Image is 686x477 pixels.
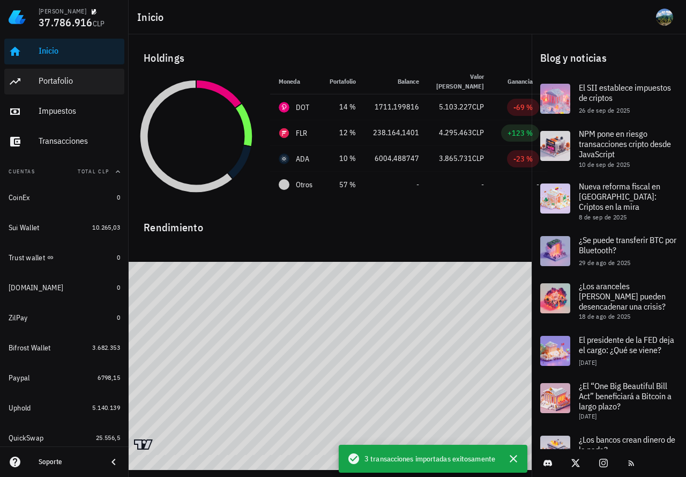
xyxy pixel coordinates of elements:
th: Valor [PERSON_NAME] [428,69,493,94]
a: Paypal 6798,15 [4,365,124,391]
a: Bifrost Wallet 3.682.353 [4,335,124,361]
a: El presidente de la FED deja el cargo: ¿Qué se viene? [DATE] [532,327,686,375]
div: 14 % [330,101,356,113]
div: [PERSON_NAME] [39,7,86,16]
div: FLR [296,128,308,138]
a: NPM pone en riesgo transacciones cripto desde JavaScript 10 de sep de 2025 [532,122,686,175]
div: CoinEx [9,193,30,202]
span: CLP [472,102,484,112]
th: Moneda [270,69,321,94]
a: Nueva reforma fiscal en [GEOGRAPHIC_DATA]: Criptos en la mira 8 de sep de 2025 [532,175,686,228]
span: ¿Los bancos crean dinero de la nada? [579,434,675,455]
div: Sui Wallet [9,223,40,232]
div: Rendimiento [135,210,525,236]
div: [DOMAIN_NAME] [9,283,63,292]
span: ¿Los aranceles [PERSON_NAME] pueden desencadenar una crisis? [579,281,666,312]
h1: Inicio [137,9,168,26]
span: 0 [117,313,120,321]
span: CLP [93,19,105,28]
span: 5.103.227 [439,102,472,112]
span: 3.682.353 [92,343,120,351]
div: Paypal [9,373,30,383]
div: DOT [296,102,310,113]
button: CuentasTotal CLP [4,159,124,185]
div: ADA-icon [279,153,289,164]
span: CLP [472,128,484,137]
a: ¿Los bancos crean dinero de la nada? [532,427,686,474]
span: 25.556,5 [96,434,120,442]
span: CLP [472,153,484,163]
span: - [481,180,484,189]
span: 8 de sep de 2025 [579,213,627,221]
div: ADA [296,153,310,164]
div: Blog y noticias [532,41,686,75]
div: -23 % [513,153,533,164]
div: +123 % [508,128,533,138]
span: ¿El “One Big Beautiful Bill Act” beneficiará a Bitcoin a largo plazo? [579,380,672,412]
a: Charting by TradingView [134,439,153,450]
span: ¿Se puede transferir BTC por Bluetooth? [579,234,676,255]
a: CoinEx 0 [4,185,124,210]
span: - [416,180,419,189]
a: Uphold 5.140.139 [4,395,124,421]
div: Transacciones [39,136,120,146]
a: Sui Wallet 10.265,03 [4,215,124,240]
span: 0 [117,193,120,201]
a: ¿Los aranceles [PERSON_NAME] pueden desencadenar una crisis? 18 de ago de 2025 [532,275,686,327]
div: -69 % [513,102,533,113]
a: Trust wallet 0 [4,245,124,270]
div: 12 % [330,127,356,138]
span: [DATE] [579,358,596,366]
a: [DOMAIN_NAME] 0 [4,275,124,300]
a: Portafolio [4,69,124,94]
th: Portafolio [321,69,364,94]
div: Uphold [9,403,31,413]
span: Otros [296,179,312,190]
span: El presidente de la FED deja el cargo: ¿Qué se viene? [579,334,674,355]
div: FLR-icon [279,128,289,138]
a: QuickSwap 25.556,5 [4,425,124,451]
div: 1711,199816 [373,101,419,113]
a: ¿Se puede transferir BTC por Bluetooth? 29 de ago de 2025 [532,228,686,275]
span: NPM pone en riesgo transacciones cripto desde JavaScript [579,128,671,159]
span: Ganancia [508,77,539,85]
span: 3 transacciones importadas exitosamente [364,453,495,465]
div: Holdings [135,41,525,75]
div: ZilPay [9,313,28,322]
span: [DATE] [579,412,596,420]
div: 238.164,1401 [373,127,419,138]
div: Trust wallet [9,253,45,262]
div: QuickSwap [9,434,43,443]
span: Nueva reforma fiscal en [GEOGRAPHIC_DATA]: Criptos en la mira [579,181,660,212]
span: 26 de sep de 2025 [579,106,630,114]
span: 29 de ago de 2025 [579,259,631,267]
span: 3.865.731 [439,153,472,163]
a: ZilPay 0 [4,305,124,331]
span: 4.295.463 [439,128,472,137]
span: 0 [117,283,120,291]
div: avatar [656,9,673,26]
div: Impuestos [39,106,120,116]
div: Soporte [39,458,99,466]
span: 10 de sep de 2025 [579,160,630,168]
th: Balance [364,69,428,94]
span: 6798,15 [98,373,120,381]
span: Total CLP [78,168,109,175]
div: DOT-icon [279,102,289,113]
span: 5.140.139 [92,403,120,412]
img: LedgiFi [9,9,26,26]
a: Impuestos [4,99,124,124]
span: El SII establece impuestos de criptos [579,82,671,103]
div: Inicio [39,46,120,56]
span: 18 de ago de 2025 [579,312,631,320]
span: 0 [117,253,120,261]
div: 10 % [330,153,356,164]
span: 37.786.916 [39,15,93,30]
span: 10.265,03 [92,223,120,231]
a: El SII establece impuestos de criptos 26 de sep de 2025 [532,75,686,122]
div: 57 % [330,179,356,190]
a: Transacciones [4,129,124,155]
div: Bifrost Wallet [9,343,51,353]
a: Inicio [4,39,124,64]
div: 6004,488747 [373,153,419,164]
